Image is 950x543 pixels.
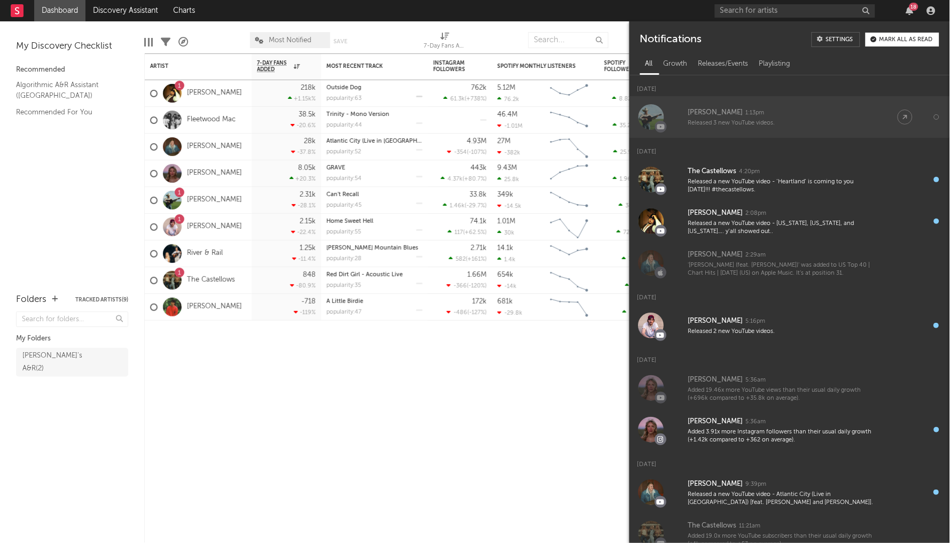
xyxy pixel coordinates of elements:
div: popularity: 52 [326,149,361,155]
div: popularity: 45 [326,203,362,208]
span: -107 % [469,150,485,156]
a: Outside Dog [326,85,362,91]
div: A Little Birdie [326,299,423,305]
a: [PERSON_NAME]2:29am'[PERSON_NAME] (feat. [PERSON_NAME])' was added to US Top 40 | Chart Hits | [D... [629,242,950,284]
a: The Castellows [187,276,235,285]
a: GRAVE [326,165,345,171]
div: ( ) [449,255,487,262]
div: popularity: 54 [326,176,362,182]
span: 1.96k [620,176,635,182]
div: Edit Columns [144,27,153,58]
div: GRAVE [326,165,423,171]
div: ( ) [622,309,658,316]
div: -80.9 % [290,282,316,289]
div: 4:20pm [739,168,760,176]
div: [PERSON_NAME] [688,207,743,220]
span: -354 [454,150,467,156]
div: ( ) [617,229,658,236]
span: 25.9k [620,150,635,156]
div: 1.01M [497,218,516,225]
div: ( ) [441,175,487,182]
a: [PERSON_NAME]5:16pmReleased 2 new YouTube videos. [629,305,950,346]
div: Outside Dog [326,85,423,91]
span: +62.5 % [465,230,485,236]
button: Mark all as read [866,33,939,46]
div: 76.2k [497,96,519,103]
a: Trinity - Mono Version [326,112,390,118]
input: Search for artists [715,4,875,18]
span: -127 % [469,310,485,316]
svg: Chart title [546,160,593,187]
div: Can't Recall [326,192,423,198]
div: -29.8k [497,309,523,316]
div: 4.93M [467,138,487,145]
span: 117 [455,230,463,236]
div: 2.15k [300,218,316,225]
div: Released a new YouTube video - ‘Heartland’ is coming to you [DATE]!!! #thecastellows. [688,178,876,195]
div: [DATE] [629,284,950,305]
div: -14.5k [497,203,521,210]
span: 61.3k [450,96,465,102]
span: 7-Day Fans Added [257,60,291,73]
div: popularity: 47 [326,309,362,315]
div: -11.4 % [292,255,316,262]
div: A&R Pipeline [178,27,188,58]
div: 2.31k [300,191,316,198]
span: 35.2k [620,123,634,129]
a: Home Sweet Hell [326,219,373,224]
svg: Chart title [546,187,593,214]
div: 33.8k [470,191,487,198]
svg: Chart title [546,80,593,107]
div: Released a new YouTube video - [US_STATE], [US_STATE], and [US_STATE]…. y’all showed out.. [688,220,876,236]
div: 9.43M [497,165,517,172]
svg: Chart title [546,214,593,241]
div: Spotify Followers [604,60,642,73]
div: ( ) [447,282,487,289]
a: [PERSON_NAME]1:13pmReleased 3 new YouTube videos. [629,96,950,138]
div: popularity: 35 [326,283,361,289]
svg: Chart title [546,267,593,294]
div: Released 2 new YouTube videos. [688,328,876,336]
div: Releases/Events [693,55,754,73]
a: [PERSON_NAME]9:39pmReleased a new YouTube video - Atlantic City (Live in [GEOGRAPHIC_DATA]) [feat... [629,471,950,513]
a: [PERSON_NAME] [187,142,242,151]
div: ( ) [447,309,487,316]
div: My Discovery Checklist [16,40,128,53]
div: 1.4k [497,256,516,263]
div: Baker Mountain Blues [326,245,423,251]
div: 7-Day Fans Added (7-Day Fans Added) [424,27,466,58]
div: Spotify Monthly Listeners [497,63,578,69]
div: 30k [497,229,515,236]
a: Atlantic City (Live in [GEOGRAPHIC_DATA]) [feat. [PERSON_NAME] and [PERSON_NAME]] [326,138,571,144]
span: 4.37k [448,176,463,182]
div: Atlantic City (Live in Jersey) [feat. Bruce Springsteen and Kings of Leon] [326,138,423,144]
div: ( ) [448,229,487,236]
a: [PERSON_NAME] [187,196,242,205]
span: 75 [629,257,635,262]
a: Algorithmic A&R Assistant ([GEOGRAPHIC_DATA]) [16,79,118,101]
div: [PERSON_NAME] [688,478,743,491]
div: +1.15k % [288,95,316,102]
div: Growth [658,55,693,73]
div: -20.6 % [291,122,316,129]
div: The Castellows [688,165,737,178]
div: -382k [497,149,520,156]
div: 1.25k [300,245,316,252]
div: All [640,55,658,73]
div: 7-Day Fans Added (7-Day Fans Added) [424,40,466,53]
div: -28.1 % [292,202,316,209]
div: 14.1k [497,245,513,252]
div: Recommended [16,64,128,76]
button: Save [334,38,348,44]
div: 25.8k [497,176,519,183]
a: Red Dirt Girl - Acoustic Live [326,272,403,278]
span: 726 [624,230,634,236]
div: [PERSON_NAME] [688,249,743,261]
div: -119 % [294,309,316,316]
div: Red Dirt Girl - Acoustic Live [326,272,423,278]
a: Can't Recall [326,192,359,198]
div: Folders [16,293,46,306]
span: -120 % [469,283,485,289]
div: 5:16pm [746,317,766,325]
div: Notifications [640,32,702,47]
